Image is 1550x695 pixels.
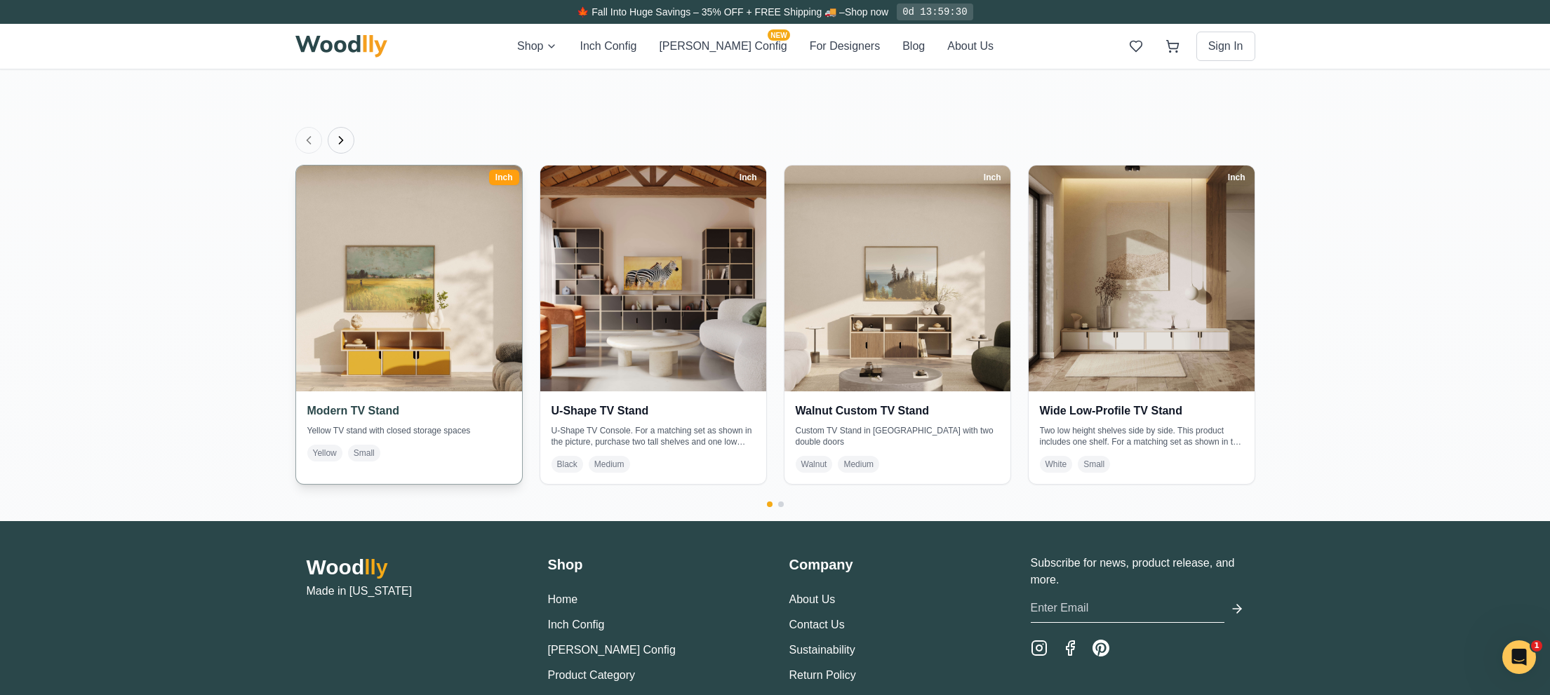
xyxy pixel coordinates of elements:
span: 1 [1531,640,1542,652]
h2: Wood [307,555,520,580]
span: 30 " [1483,277,1505,292]
button: White [1380,412,1404,436]
span: Small [1078,456,1110,473]
h4: Back Panel [1320,458,1528,473]
button: NEW [1321,412,1345,436]
a: Pinterest [1093,640,1109,656]
span: Free shipping included [227,21,288,35]
button: 11" [1320,351,1421,377]
span: Width [1320,223,1349,238]
button: Show Dimensions [28,550,56,578]
a: Shop now [845,6,888,18]
input: Enter Email [1031,594,1224,623]
span: 63 " [1483,223,1505,238]
span: Center [1495,160,1528,175]
a: Home [548,593,578,605]
span: On [1320,481,1380,496]
h4: U-Shape TV Stand [552,403,755,419]
button: Shop [517,38,557,55]
h4: Walnut Custom TV Stand [796,403,999,419]
span: 🍁 Fall Into Huge Savings – 35% OFF + FREE Shipping 🚚 – [577,6,844,18]
button: Next products [328,127,354,154]
h3: Company [789,555,1003,574]
img: Woodlly [295,35,388,58]
button: Add to Wishlist [1320,550,1528,581]
input: On [1387,482,1415,496]
button: Inch Config [580,38,636,55]
a: Instagram [1031,640,1048,656]
button: Previous products [295,127,322,154]
img: U-Shape TV Stand [540,166,766,391]
button: Red [1469,412,1492,436]
button: For Designers [810,38,880,55]
iframe: Intercom live chat [1502,640,1536,674]
p: Custom TV Stand in [GEOGRAPHIC_DATA] with two double doors [796,425,999,447]
button: Green [1439,412,1463,436]
p: Yellow TV stand with closed storage spaces [307,425,511,436]
p: U-Shape TV Console. For a matching set as shown in the picture, purchase two tall shelves and one... [552,425,755,447]
span: Medium [589,456,630,473]
span: Depth [1320,330,1350,345]
button: Yellow [1409,412,1434,437]
span: Yellow [307,445,342,461]
span: Walnut [796,456,833,473]
button: Black [1351,412,1375,436]
a: Return Policy [789,669,856,681]
span: Black [552,456,583,473]
a: Contact Us [789,619,845,630]
img: Wide Low-Profile TV Stand [1029,166,1255,391]
div: Inch [977,170,1008,185]
span: Center [1405,180,1437,193]
h1: Click to rename [1320,16,1453,36]
button: Go to page 2 [778,501,784,507]
a: Facebook [1062,640,1078,656]
span: +5" [1511,180,1528,193]
span: White [1040,456,1073,473]
button: Toggle price visibility [39,17,62,39]
span: Modern [1461,75,1492,88]
span: NEW [768,29,789,41]
button: Inch Config [548,616,605,633]
button: Style 1 [1320,113,1421,140]
span: Height [1320,277,1352,292]
button: [PERSON_NAME] ConfigNEW [659,38,787,55]
span: Color On [1424,481,1484,496]
button: About Us [947,38,994,55]
img: Modern TV Stand [290,160,527,397]
button: Sign In [1196,32,1255,61]
p: Two low height shelves side by side. This product includes one shelf. For a matching set as shown... [1040,425,1243,447]
button: [PERSON_NAME] Config [548,642,676,659]
h3: Shop [548,555,761,574]
span: lly [364,555,387,579]
p: Subscribe for news, product release, and more. [1031,555,1244,588]
span: Classic [1356,75,1386,88]
button: Blue [1498,412,1522,436]
a: Product Category [548,669,636,681]
div: Inch [733,170,763,185]
h4: Wide Low-Profile TV Stand [1040,403,1243,419]
p: Made in [US_STATE] [307,583,520,600]
button: Open All Doors and Drawers [28,515,56,543]
button: Blog [902,38,925,55]
img: Walnut Custom TV Stand [784,166,1010,391]
h4: Modern TV Stand [307,403,511,419]
span: Medium [838,456,879,473]
span: Vertical Position [1320,160,1398,175]
span: -5" [1320,180,1332,193]
a: About Us [789,593,836,605]
span: Small [348,445,380,461]
input: Color On [1491,482,1519,496]
button: 15" [1427,351,1528,377]
button: Go to page 1 [767,501,773,507]
span: NEW [1322,405,1344,414]
button: View Gallery [28,480,56,508]
div: Inch [489,170,519,185]
img: Gallery [29,480,55,508]
div: 0d 13:59:30 [897,4,973,20]
button: Add to Cart [1320,513,1528,544]
button: Style 2 [1427,113,1528,140]
div: Inch [1222,170,1252,185]
a: Sustainability [789,644,855,656]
